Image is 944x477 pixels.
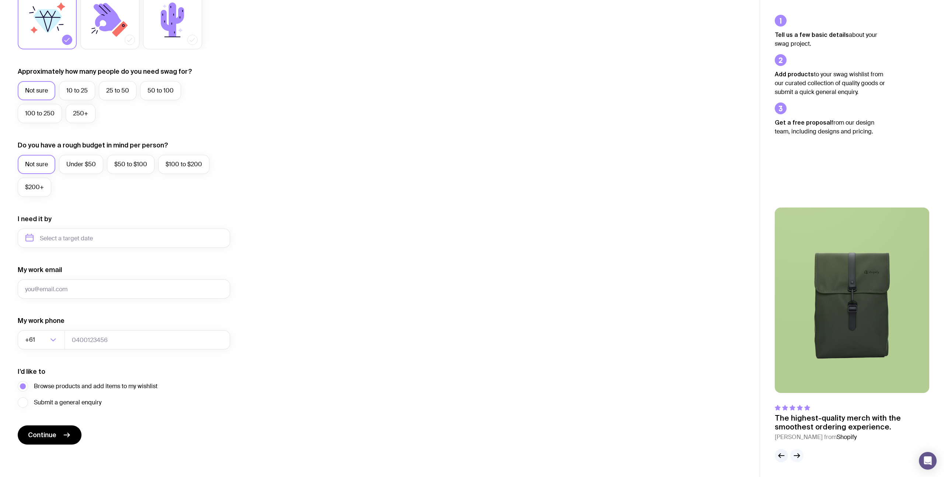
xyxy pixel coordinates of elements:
p: from our design team, including designs and pricing. [775,118,885,136]
label: $100 to $200 [158,155,209,174]
strong: Add products [775,71,814,77]
label: Not sure [18,155,55,174]
label: 10 to 25 [59,81,95,100]
strong: Tell us a few basic details [775,31,849,38]
button: Continue [18,425,81,445]
div: Open Intercom Messenger [919,452,937,470]
span: Browse products and add items to my wishlist [34,382,157,391]
label: 100 to 250 [18,104,62,123]
label: $50 to $100 [107,155,155,174]
span: Continue [28,431,56,439]
p: The highest-quality merch with the smoothest ordering experience. [775,414,929,431]
label: My work email [18,265,62,274]
label: 250+ [66,104,96,123]
span: +61 [25,330,37,349]
div: Search for option [18,330,65,349]
input: you@email.com [18,279,230,299]
label: I’d like to [18,367,45,376]
p: to your swag wishlist from our curated collection of quality goods or submit a quick general enqu... [775,70,885,97]
label: Approximately how many people do you need swag for? [18,67,192,76]
strong: Get a free proposal [775,119,832,126]
p: about your swag project. [775,30,885,48]
label: 25 to 50 [99,81,136,100]
label: 50 to 100 [140,81,181,100]
label: Do you have a rough budget in mind per person? [18,141,168,150]
label: $200+ [18,178,51,197]
span: Submit a general enquiry [34,398,101,407]
span: Shopify [837,433,857,441]
label: I need it by [18,215,52,223]
input: Select a target date [18,229,230,248]
label: My work phone [18,316,65,325]
label: Under $50 [59,155,103,174]
input: 0400123456 [65,330,230,349]
label: Not sure [18,81,55,100]
cite: [PERSON_NAME] from [775,433,929,442]
input: Search for option [37,330,48,349]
